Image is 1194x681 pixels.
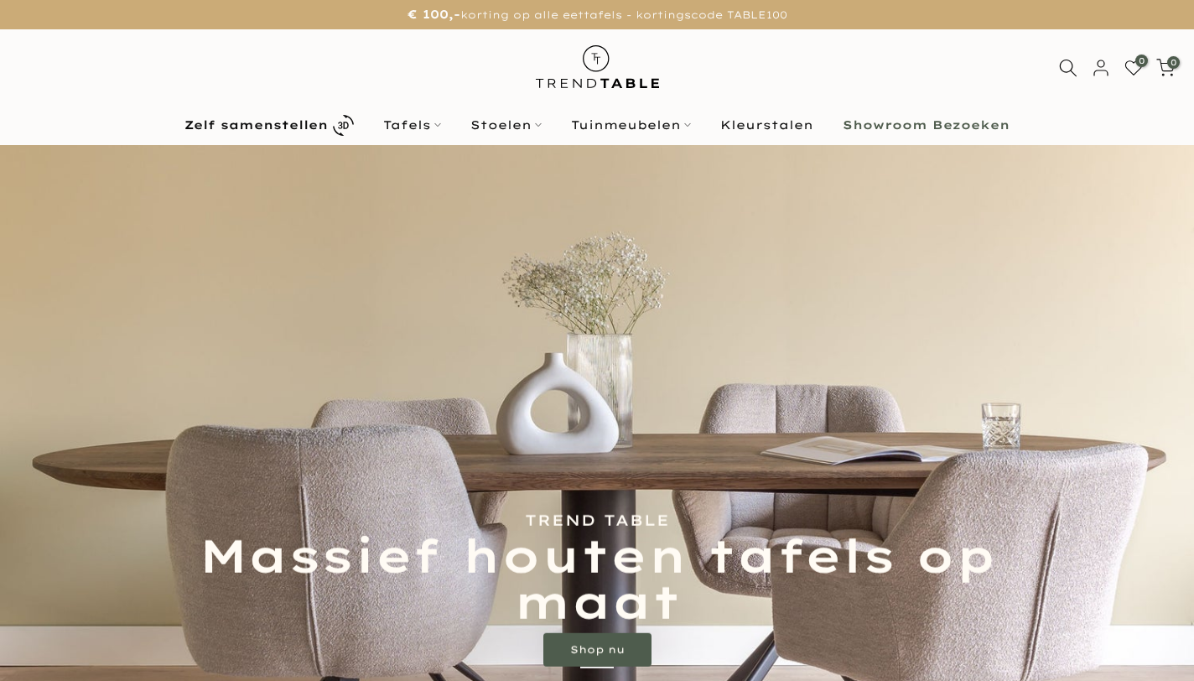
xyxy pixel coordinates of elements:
[1156,59,1175,77] a: 0
[1167,56,1180,69] span: 0
[706,115,828,135] a: Kleurstalen
[2,595,86,679] iframe: toggle-frame
[1135,55,1148,67] span: 0
[408,7,460,22] strong: € 100,-
[170,111,369,140] a: Zelf samenstellen
[543,633,652,667] a: Shop nu
[843,119,1010,131] b: Showroom Bezoeken
[1124,59,1143,77] a: 0
[369,115,456,135] a: Tafels
[184,119,328,131] b: Zelf samenstellen
[557,115,706,135] a: Tuinmeubelen
[456,115,557,135] a: Stoelen
[828,115,1025,135] a: Showroom Bezoeken
[524,29,671,104] img: trend-table
[21,4,1173,25] p: korting op alle eettafels - kortingscode TABLE100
